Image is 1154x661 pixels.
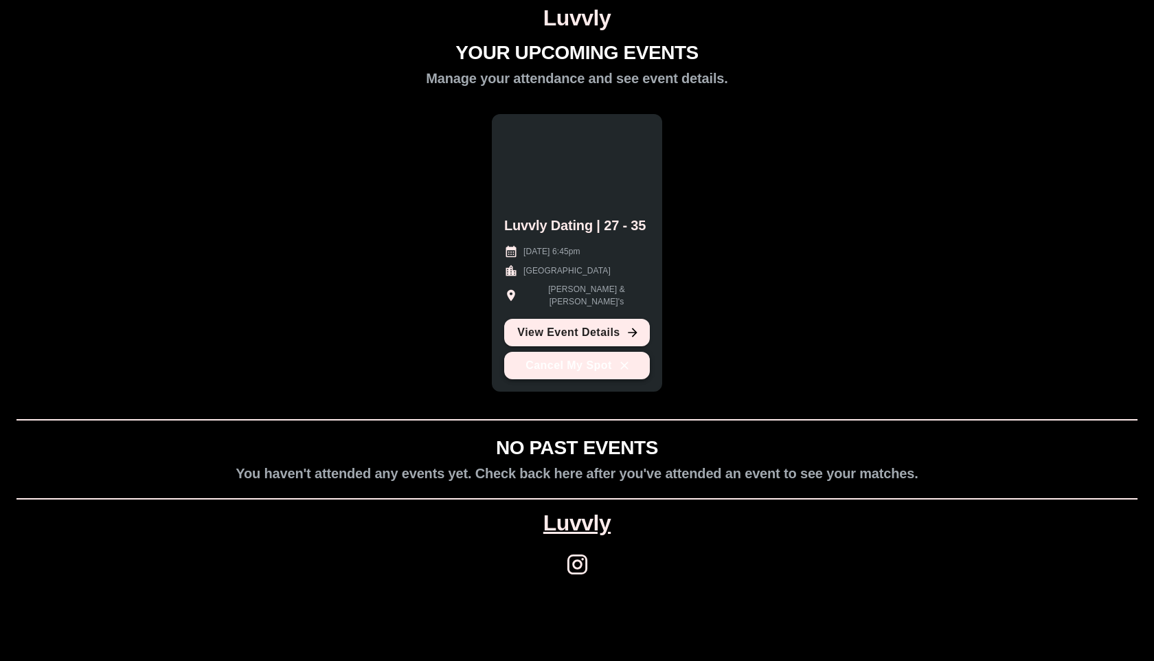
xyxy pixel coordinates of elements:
h2: Luvvly Dating | 27 - 35 [504,217,646,234]
h2: Manage your attendance and see event details. [426,70,727,87]
p: [GEOGRAPHIC_DATA] [523,265,611,277]
a: Luvvly [543,511,611,536]
h1: YOUR UPCOMING EVENTS [455,42,699,65]
h1: NO PAST EVENTS [496,437,658,460]
h2: You haven't attended any events yet. Check back here after you've attended an event to see your m... [236,465,918,482]
h1: Luvvly [5,5,1149,31]
p: [DATE] 6:45pm [523,245,580,258]
p: [PERSON_NAME] & [PERSON_NAME]'s [523,283,650,308]
a: View Event Details [504,319,650,346]
button: Cancel My Spot [504,352,650,379]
